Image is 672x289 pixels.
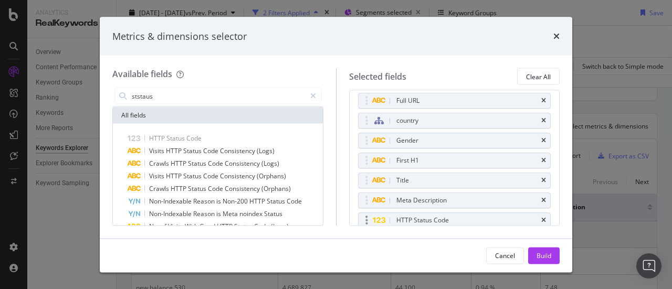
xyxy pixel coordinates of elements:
[261,184,291,193] span: (Orphans)
[541,197,546,204] div: times
[149,197,193,206] span: Non-Indexable
[287,197,302,206] span: Code
[486,247,524,264] button: Cancel
[149,184,171,193] span: Crawls
[203,172,220,180] span: Code
[193,197,216,206] span: Reason
[171,184,188,193] span: HTTP
[541,98,546,104] div: times
[553,29,560,43] div: times
[112,29,247,43] div: Metrics & dimensions selector
[358,153,551,168] div: First H1times
[541,117,546,124] div: times
[358,93,551,109] div: Full URLtimes
[541,137,546,144] div: times
[208,184,225,193] span: Code
[203,146,220,155] span: Code
[541,177,546,184] div: times
[183,172,203,180] span: Status
[220,172,257,180] span: Consistency
[100,17,572,272] div: modal
[396,115,418,126] div: country
[131,88,306,104] input: Search by field name
[261,159,279,168] span: (Logs)
[149,146,166,155] span: Visits
[166,146,183,155] span: HTTP
[149,134,166,143] span: HTTP
[223,209,239,218] span: Meta
[495,251,515,260] div: Cancel
[166,172,183,180] span: HTTP
[267,197,287,206] span: Status
[526,72,551,81] div: Clear All
[216,197,223,206] span: is
[257,146,275,155] span: (Logs)
[541,157,546,164] div: times
[149,209,193,218] span: Non-Indexable
[396,195,447,206] div: Meta Description
[396,155,419,166] div: First H1
[183,146,203,155] span: Status
[149,172,166,180] span: Visits
[396,135,418,146] div: Gender
[358,212,551,228] div: HTTP Status Codetimes
[186,134,202,143] span: Code
[208,159,225,168] span: Code
[188,184,208,193] span: Status
[537,251,551,260] div: Build
[193,209,216,218] span: Reason
[358,192,551,208] div: Meta Descriptiontimes
[223,197,249,206] span: Non-200
[396,215,449,226] div: HTTP Status Code
[149,159,171,168] span: Crawls
[257,172,286,180] span: (Orphans)
[220,146,257,155] span: Consistency
[517,68,560,85] button: Clear All
[358,173,551,188] div: Titletimes
[112,68,172,80] div: Available fields
[358,133,551,148] div: Gendertimes
[358,113,551,129] div: countrytimes
[225,184,261,193] span: Consistency
[396,175,409,186] div: Title
[264,209,282,218] span: Status
[541,217,546,223] div: times
[171,159,188,168] span: HTTP
[239,209,264,218] span: noindex
[528,247,560,264] button: Build
[225,159,261,168] span: Consistency
[188,159,208,168] span: Status
[216,209,223,218] span: is
[113,107,323,124] div: All fields
[396,95,419,106] div: Full URL
[249,197,267,206] span: HTTP
[349,70,406,82] div: Selected fields
[166,134,186,143] span: Status
[636,253,661,279] div: Open Intercom Messenger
